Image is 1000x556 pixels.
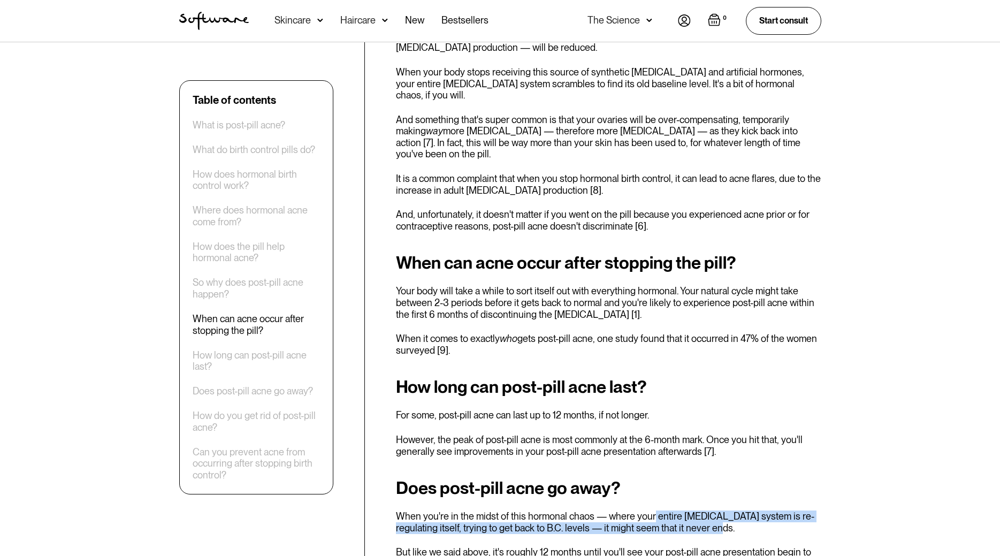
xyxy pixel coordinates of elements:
a: What do birth control pills do? [193,144,315,156]
img: Software Logo [179,12,249,30]
div: Skincare [274,15,311,26]
a: home [179,12,249,30]
a: Can you prevent acne from occurring after stopping birth control? [193,446,320,481]
p: It is a common complaint that when you stop hormonal birth control, it can lead to acne flares, d... [396,173,821,196]
p: For some, post-pill acne can last up to 12 months, if not longer. [396,409,821,421]
h2: When can acne occur after stopping the pill? [396,253,821,272]
em: way [426,125,443,136]
a: Where does hormonal acne come from? [193,205,320,228]
a: How do you get rid of post-pill acne? [193,410,320,433]
div: 0 [721,13,729,23]
img: arrow down [646,15,652,26]
em: who [500,333,517,344]
a: Start consult [746,7,821,34]
a: Does post-pill acne go away? [193,386,313,398]
img: arrow down [382,15,388,26]
img: arrow down [317,15,323,26]
p: When your body stops receiving this source of synthetic [MEDICAL_DATA] and artificial hormones, y... [396,66,821,101]
a: How does hormonal birth control work? [193,169,320,192]
h2: How long can post-pill acne last? [396,377,821,397]
p: When it comes to exactly gets post-pill acne, one study found that it occurred in 47% of the wome... [396,333,821,356]
p: When you're in the midst of this hormonal chaos — where your entire [MEDICAL_DATA] system is re-r... [396,511,821,534]
a: When can acne occur after stopping the pill? [193,313,320,336]
a: Open empty cart [708,13,729,28]
a: What is post-pill acne? [193,119,285,131]
a: How long can post-pill acne last? [193,349,320,372]
div: Table of contents [193,94,276,106]
p: Your body will take a while to sort itself out with everything hormonal. Your natural cycle might... [396,285,821,320]
a: How does the pill help hormonal acne? [193,241,320,264]
p: However, the peak of post-pill acne is most commonly at the 6-month mark. Once you hit that, you'... [396,434,821,457]
p: And, unfortunately, it doesn't matter if you went on the pill because you experienced acne prior ... [396,209,821,232]
h2: Does post-pill acne go away? [396,478,821,498]
a: So why does post-pill acne happen? [193,277,320,300]
p: And something that's super common is that your ovaries will be over-compensating, temporarily mak... [396,114,821,160]
div: The Science [587,15,640,26]
div: Haircare [340,15,376,26]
